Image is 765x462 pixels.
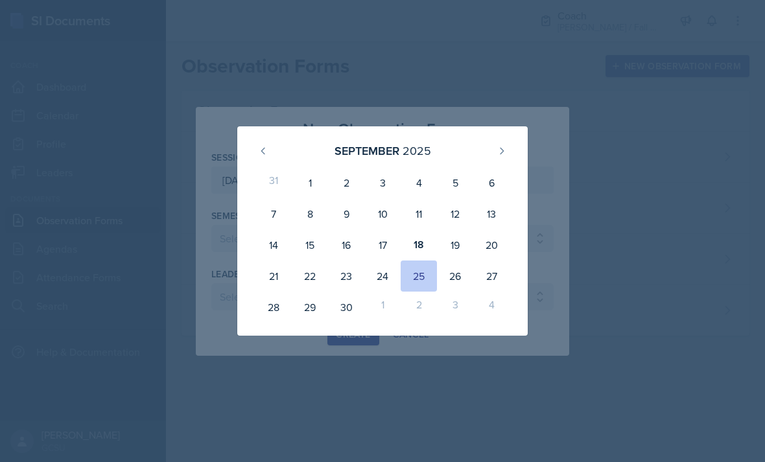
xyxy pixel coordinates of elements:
div: 26 [437,260,473,292]
div: 24 [364,260,401,292]
div: 6 [473,167,510,198]
div: 16 [328,229,364,260]
div: 27 [473,260,510,292]
div: 2 [401,292,437,323]
div: 3 [364,167,401,198]
div: 30 [328,292,364,323]
div: 10 [364,198,401,229]
div: 25 [401,260,437,292]
div: 31 [255,167,292,198]
div: 14 [255,229,292,260]
div: 28 [255,292,292,323]
div: 1 [364,292,401,323]
div: 1 [292,167,328,198]
div: 13 [473,198,510,229]
div: 21 [255,260,292,292]
div: 15 [292,229,328,260]
div: 22 [292,260,328,292]
div: 9 [328,198,364,229]
div: 2 [328,167,364,198]
div: 2025 [403,142,431,159]
div: 23 [328,260,364,292]
div: 5 [437,167,473,198]
div: 4 [473,292,510,323]
div: 17 [364,229,401,260]
div: 29 [292,292,328,323]
div: 3 [437,292,473,323]
div: 12 [437,198,473,229]
div: 18 [401,229,437,260]
div: 20 [473,229,510,260]
div: 8 [292,198,328,229]
div: 7 [255,198,292,229]
div: 19 [437,229,473,260]
div: September [335,142,399,159]
div: 11 [401,198,437,229]
div: 4 [401,167,437,198]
